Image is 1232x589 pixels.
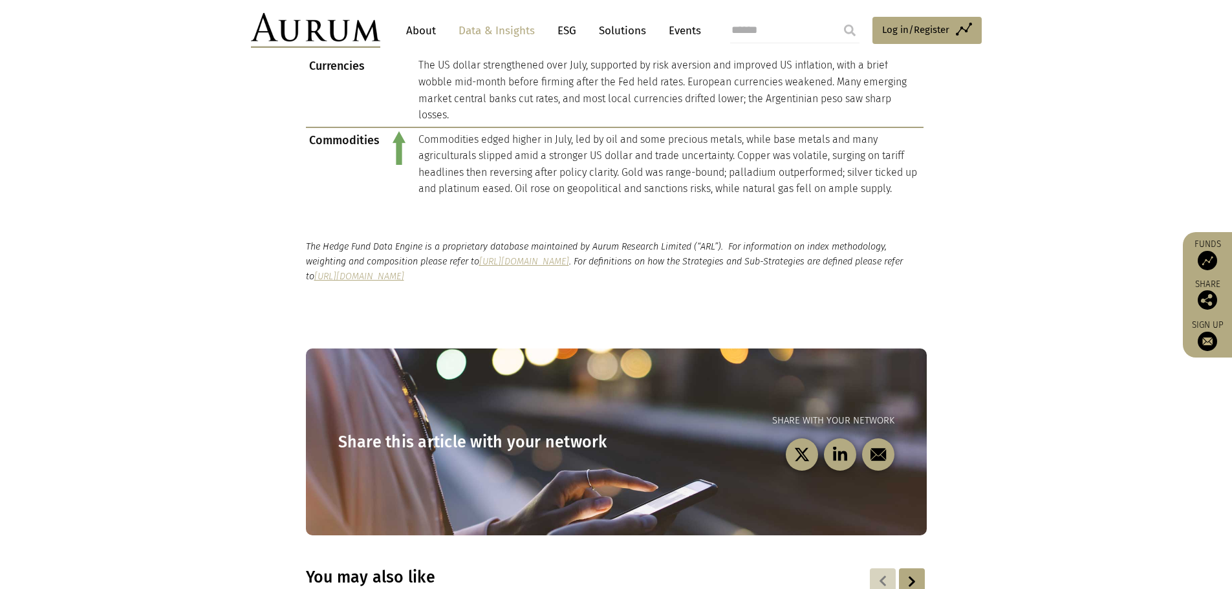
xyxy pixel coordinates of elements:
img: email-black.svg [870,447,886,463]
p: The Hedge Fund Data Engine is a proprietary database maintained by Aurum Research Limited (“ARL”)... [306,239,927,284]
a: Events [662,19,701,43]
img: twitter-black.svg [794,447,810,463]
td: Commodities [306,127,383,200]
h3: Share this article with your network [338,433,616,452]
a: [URL][DOMAIN_NAME] [314,271,404,282]
img: linkedin-black.svg [832,447,848,463]
a: Solutions [592,19,653,43]
img: Access Funds [1198,251,1217,270]
img: Aurum [251,13,380,48]
a: ESG [551,19,583,43]
input: Submit [837,17,863,43]
a: [URL][DOMAIN_NAME] [479,256,569,267]
div: Share [1189,280,1226,310]
td: The US dollar strengthened over July, supported by risk aversion and improved US inflation, with ... [415,53,924,127]
a: Sign up [1189,319,1226,351]
span: Log in/Register [882,22,949,37]
img: Share this post [1198,290,1217,310]
a: Data & Insights [452,19,541,43]
a: Funds [1189,239,1226,270]
a: Log in/Register [872,17,982,44]
img: Sign up to our newsletter [1198,332,1217,351]
td: Currencies [306,53,383,127]
a: About [400,19,442,43]
p: Share with your network [616,413,894,429]
h3: You may also like [306,568,760,587]
td: Commodities edged higher in July, led by oil and some precious metals, while base metals and many... [415,127,924,200]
